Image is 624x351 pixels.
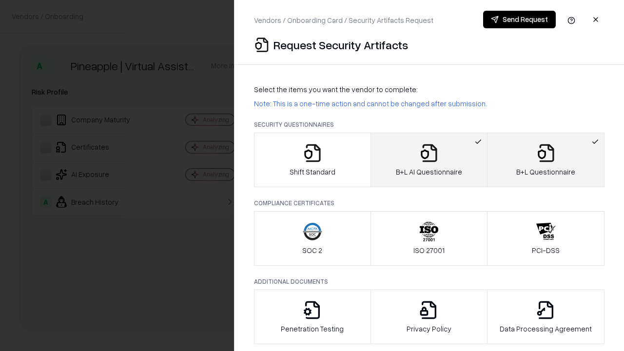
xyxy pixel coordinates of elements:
[487,290,604,344] button: Data Processing Agreement
[487,133,604,187] button: B+L Questionnaire
[302,245,322,255] p: SOC 2
[370,133,488,187] button: B+L AI Questionnaire
[254,199,604,207] p: Compliance Certificates
[487,211,604,266] button: PCI-DSS
[413,245,445,255] p: ISO 27001
[254,120,604,129] p: Security Questionnaires
[370,290,488,344] button: Privacy Policy
[254,84,604,95] p: Select the items you want the vendor to complete:
[407,324,451,334] p: Privacy Policy
[290,167,335,177] p: Shift Standard
[396,167,462,177] p: B+L AI Questionnaire
[254,133,371,187] button: Shift Standard
[370,211,488,266] button: ISO 27001
[281,324,344,334] p: Penetration Testing
[516,167,575,177] p: B+L Questionnaire
[254,98,604,109] p: Note: This is a one-time action and cannot be changed after submission.
[532,245,560,255] p: PCI-DSS
[483,11,556,28] button: Send Request
[500,324,592,334] p: Data Processing Agreement
[254,15,433,25] p: Vendors / Onboarding Card / Security Artifacts Request
[254,277,604,286] p: Additional Documents
[273,37,408,53] p: Request Security Artifacts
[254,290,371,344] button: Penetration Testing
[254,211,371,266] button: SOC 2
